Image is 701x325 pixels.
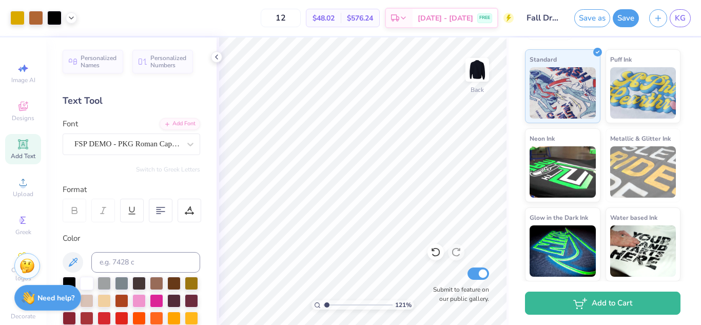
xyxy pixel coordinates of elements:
[63,184,201,196] div: Format
[467,60,488,80] img: Back
[610,133,671,144] span: Metallic & Glitter Ink
[91,252,200,273] input: e.g. 7428 c
[530,212,588,223] span: Glow in the Dark Ink
[613,9,639,27] button: Save
[63,118,78,130] label: Font
[160,118,200,130] div: Add Font
[418,13,473,24] span: [DATE] - [DATE]
[81,54,117,69] span: Personalized Names
[150,54,187,69] span: Personalized Numbers
[427,285,489,303] label: Submit to feature on our public gallery.
[63,94,200,108] div: Text Tool
[63,233,200,244] div: Color
[11,76,35,84] span: Image AI
[610,225,676,277] img: Water based Ink
[471,85,484,94] div: Back
[574,9,610,27] button: Save as
[530,67,596,119] img: Standard
[675,12,686,24] span: KG
[610,146,676,198] img: Metallic & Glitter Ink
[670,9,691,27] a: KG
[530,225,596,277] img: Glow in the Dark Ink
[610,67,676,119] img: Puff Ink
[11,312,35,320] span: Decorate
[530,146,596,198] img: Neon Ink
[610,212,657,223] span: Water based Ink
[479,14,490,22] span: FREE
[12,114,34,122] span: Designs
[136,165,200,174] button: Switch to Greek Letters
[13,190,33,198] span: Upload
[530,133,555,144] span: Neon Ink
[519,8,569,28] input: Untitled Design
[530,54,557,65] span: Standard
[15,228,31,236] span: Greek
[261,9,301,27] input: – –
[5,266,41,282] span: Clipart & logos
[11,152,35,160] span: Add Text
[525,292,680,315] button: Add to Cart
[395,300,412,310] span: 121 %
[37,293,74,303] strong: Need help?
[313,13,335,24] span: $48.02
[347,13,373,24] span: $576.24
[610,54,632,65] span: Puff Ink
